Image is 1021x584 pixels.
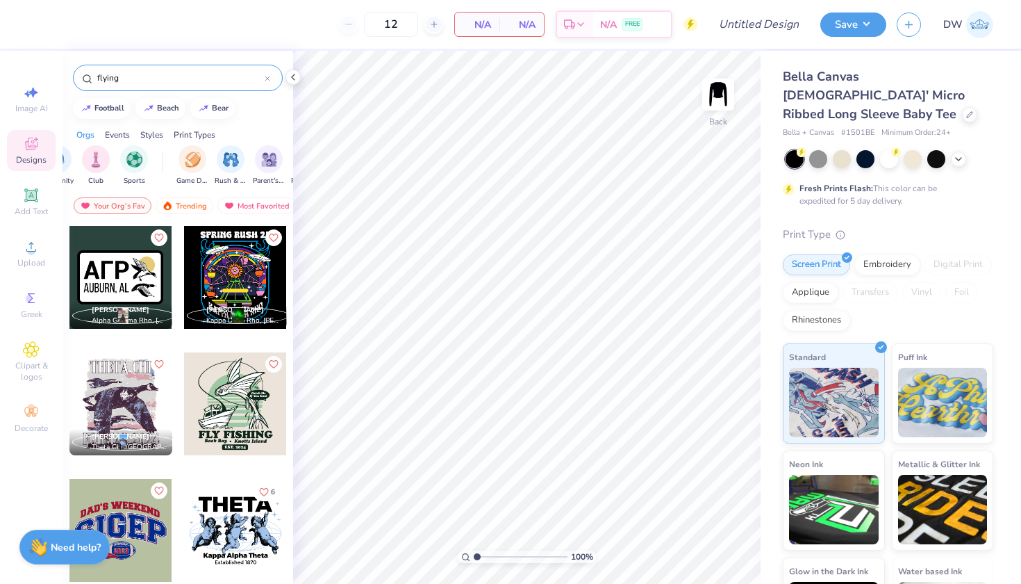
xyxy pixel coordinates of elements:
span: Club [88,176,103,186]
span: Greek [21,309,42,320]
span: Metallic & Glitter Ink [898,457,980,471]
div: filter for PR & General [291,145,323,186]
button: filter button [82,145,110,186]
span: PR & General [291,176,323,186]
span: [PERSON_NAME] [92,305,149,315]
input: Try "Alpha" [96,71,265,85]
div: Screen Print [783,254,850,275]
div: beach [157,104,179,112]
img: Rush & Bid Image [223,152,239,168]
img: Danica Woods [966,11,993,38]
button: Like [265,356,282,373]
span: N/A [508,17,536,32]
button: Like [151,229,167,246]
img: Back [704,81,732,108]
div: football [94,104,124,112]
button: filter button [120,145,148,186]
span: Water based Ink [898,564,962,578]
div: filter for Parent's Weekend [253,145,285,186]
img: Game Day Image [185,152,201,168]
button: filter button [291,145,323,186]
span: FREE [625,19,640,29]
div: Styles [140,129,163,141]
div: Your Org's Fav [74,197,151,214]
button: Like [151,356,167,373]
span: Minimum Order: 24 + [881,127,951,139]
div: filter for Club [82,145,110,186]
div: Back [709,115,727,128]
span: Rush & Bid [215,176,247,186]
span: Theta Chi, [GEOGRAPHIC_DATA][US_STATE] [92,442,167,453]
input: – – [364,12,418,37]
button: Like [151,482,167,499]
img: Metallic & Glitter Ink [898,475,988,544]
span: Upload [17,257,45,268]
span: [PERSON_NAME] [92,432,149,441]
span: Glow in the Dark Ink [789,564,868,578]
div: Embroidery [854,254,920,275]
div: bear [212,104,229,112]
strong: Fresh Prints Flash: [799,183,873,194]
span: 6 [271,489,275,496]
span: DW [943,17,963,33]
div: Foil [945,282,978,303]
img: Parent's Weekend Image [261,152,277,168]
img: Neon Ink [789,475,879,544]
span: Game Day [176,176,208,186]
div: This color can be expedited for 5 day delivery. [799,182,970,207]
img: trend_line.gif [143,104,154,113]
div: Orgs [76,129,94,141]
span: Add Text [15,206,48,217]
div: Print Types [174,129,215,141]
img: most_fav.gif [224,201,235,211]
button: filter button [215,145,247,186]
span: Kappa Delta Rho, [PERSON_NAME][GEOGRAPHIC_DATA] [206,316,281,326]
span: Image AI [15,103,48,114]
span: Puff Ink [898,350,927,364]
span: N/A [600,17,617,32]
span: Neon Ink [789,457,823,471]
div: filter for Rush & Bid [215,145,247,186]
span: Sports [124,176,145,186]
span: # 1501BE [841,127,874,139]
strong: Need help? [51,541,101,554]
img: trending.gif [162,201,173,211]
img: Club Image [88,152,103,168]
span: Parent's Weekend [253,176,285,186]
div: Trending [156,197,213,214]
div: Rhinestones [783,310,850,331]
button: Like [265,229,282,246]
span: Alpha Gamma Rho, [GEOGRAPHIC_DATA] [92,316,167,326]
div: filter for Sports [120,145,148,186]
button: filter button [253,145,285,186]
button: bear [190,98,235,119]
input: Untitled Design [708,10,810,38]
img: trend_line.gif [198,104,209,113]
img: trend_line.gif [81,104,92,113]
button: Like [253,482,281,501]
div: filter for Game Day [176,145,208,186]
span: [PERSON_NAME] [206,305,264,315]
button: football [73,98,131,119]
button: Save [820,13,886,37]
div: Print Type [783,227,993,243]
span: N/A [463,17,491,32]
img: Sports Image [126,152,142,168]
div: Vinyl [902,282,941,303]
span: Designs [16,154,47,165]
span: Clipart & logos [7,360,56,382]
span: Bella Canvas [DEMOGRAPHIC_DATA]' Micro Ribbed Long Sleeve Baby Tee [783,68,965,122]
img: most_fav.gif [80,201,91,211]
a: DW [943,11,993,38]
button: filter button [176,145,208,186]
button: beach [135,98,185,119]
span: Decorate [15,423,48,434]
div: Applique [783,282,838,303]
img: Standard [789,368,879,437]
span: 100 % [571,551,593,563]
div: Events [105,129,130,141]
span: Bella + Canvas [783,127,834,139]
div: Most Favorited [217,197,296,214]
img: Puff Ink [898,368,988,437]
span: Standard [789,350,826,364]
